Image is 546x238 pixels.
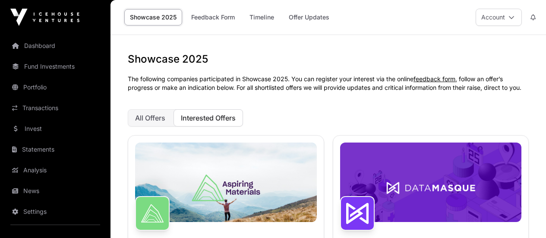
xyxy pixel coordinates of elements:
button: Interested Offers [174,109,243,127]
a: Dashboard [7,36,104,55]
img: Icehouse Ventures Logo [10,9,79,26]
a: Feedback Form [186,9,240,25]
a: Statements [7,140,104,159]
button: Account [476,9,522,26]
a: Analysis [7,161,104,180]
a: Portfolio [7,78,104,97]
a: News [7,181,104,200]
h1: Showcase 2025 [128,52,529,66]
button: All Offers [128,109,173,127]
a: feedback form [413,75,455,83]
a: Timeline [244,9,280,25]
img: DataMasque-Banner.jpg [340,143,522,222]
p: The following companies participated in Showcase 2025. You can register your interest via the onl... [128,75,529,92]
a: Showcase 2025 [124,9,182,25]
a: Transactions [7,98,104,117]
img: Aspiring Materials [135,196,170,231]
span: Interested Offers [181,114,236,122]
span: All Offers [135,114,165,122]
img: Aspiring-Banner.jpg [135,143,317,222]
a: Settings [7,202,104,221]
a: Invest [7,119,104,138]
a: Fund Investments [7,57,104,76]
a: Offer Updates [283,9,335,25]
img: DataMasque [340,196,375,231]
